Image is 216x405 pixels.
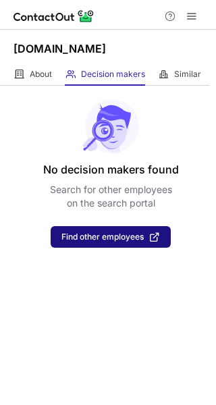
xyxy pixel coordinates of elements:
[81,69,145,80] span: Decision makers
[13,40,106,57] h1: [DOMAIN_NAME]
[61,232,144,242] span: Find other employees
[174,69,201,80] span: Similar
[82,99,140,153] img: No leads found
[30,69,52,80] span: About
[43,161,179,178] header: No decision makers found
[50,183,172,210] p: Search for other employees on the search portal
[51,226,171,248] button: Find other employees
[13,8,94,24] img: ContactOut v5.3.10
